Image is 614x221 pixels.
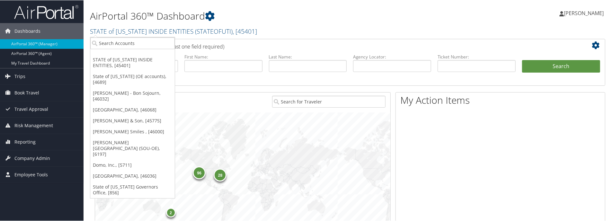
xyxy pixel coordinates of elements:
span: Book Travel [14,84,39,101]
a: [PERSON_NAME] - Bon Sojourn, [46032] [90,87,175,104]
span: (at least one field required) [163,43,224,50]
span: ( STATEOFUTI ) [195,27,233,35]
a: [GEOGRAPHIC_DATA], [46036] [90,170,175,181]
span: Travel Approval [14,101,48,117]
a: [PERSON_NAME][GEOGRAPHIC_DATA] (SOU-OE), [6197] [90,137,175,159]
h2: Airtinerary Lookup [100,40,558,51]
a: [PERSON_NAME] & Son, [45775] [90,115,175,126]
a: State of [US_STATE] Governors Office, [856] [90,181,175,198]
span: , [ 45401 ] [233,27,257,35]
span: Company Admin [14,150,50,166]
div: 96 [193,166,206,179]
label: Last Name: [269,53,347,60]
a: [PERSON_NAME] [559,3,610,22]
label: Ticket Number: [438,53,516,60]
span: Reporting [14,134,36,150]
a: [PERSON_NAME] Smiles , [46000] [90,126,175,137]
img: airportal-logo.png [14,4,78,19]
input: Search Accounts [90,37,175,49]
h1: My Action Items [396,93,605,107]
a: State of [US_STATE] (OE accounts), [4689] [90,71,175,87]
label: Agency Locator: [353,53,431,60]
input: Search for Traveler [272,95,386,107]
h1: AirPortal 360™ Dashboard [90,9,437,22]
span: Employee Tools [14,166,48,182]
div: 28 [214,168,227,181]
span: Risk Management [14,117,53,133]
label: First Name: [184,53,263,60]
span: Trips [14,68,25,84]
span: [PERSON_NAME] [564,9,604,16]
a: [GEOGRAPHIC_DATA], [46068] [90,104,175,115]
a: Domo, Inc., [5711] [90,159,175,170]
div: 2 [166,207,176,217]
a: STATE of [US_STATE] INSIDE ENTITIES, [45401] [90,54,175,71]
button: Search [522,60,600,73]
a: STATE of [US_STATE] INSIDE ENTITIES [90,27,257,35]
span: Dashboards [14,23,40,39]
